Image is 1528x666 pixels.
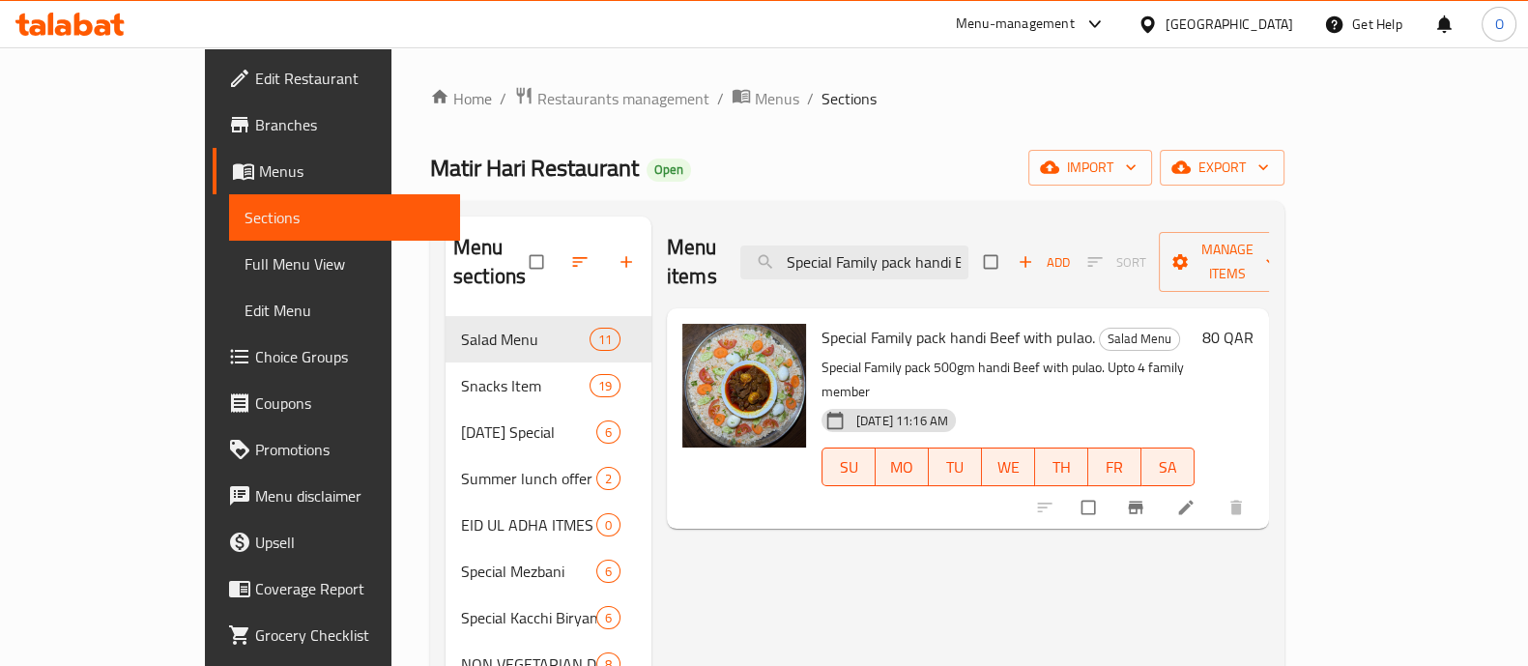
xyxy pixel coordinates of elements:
span: Choice Groups [255,345,445,368]
span: Salad Menu [461,328,590,351]
span: MO [883,453,921,481]
span: Menu disclaimer [255,484,445,507]
button: FR [1088,448,1141,486]
span: FR [1096,453,1134,481]
a: Menus [213,148,460,194]
span: 11 [591,331,620,349]
button: MO [876,448,929,486]
span: 2 [597,470,620,488]
span: Menus [259,159,445,183]
div: Special Mezbani6 [446,548,651,594]
button: Manage items [1159,232,1296,292]
span: Coverage Report [255,577,445,600]
div: Salad Menu [1099,328,1180,351]
div: items [596,513,620,536]
span: Salad Menu [1100,328,1179,350]
button: TU [929,448,982,486]
div: Open [647,159,691,182]
span: TU [937,453,974,481]
span: O [1494,14,1503,35]
span: Promotions [255,438,445,461]
a: Branches [213,101,460,148]
button: delete [1215,486,1261,529]
span: Matir Hari Restaurant [430,146,639,189]
a: Promotions [213,426,460,473]
a: Menus [732,86,799,111]
div: [DATE] Special6 [446,409,651,455]
h6: 80 QAR [1202,324,1254,351]
span: Branches [255,113,445,136]
li: / [717,87,724,110]
span: 6 [597,563,620,581]
span: Add item [1013,247,1075,277]
span: Manage items [1174,238,1281,286]
span: import [1044,156,1137,180]
span: Special Mezbani [461,560,596,583]
span: export [1175,156,1269,180]
span: Add [1018,251,1070,274]
div: items [596,467,620,490]
a: Coupons [213,380,460,426]
a: Grocery Checklist [213,612,460,658]
div: items [596,420,620,444]
span: Full Menu View [245,252,445,275]
button: Add [1013,247,1075,277]
li: / [500,87,506,110]
h2: Menu items [667,233,717,291]
span: Sections [822,87,877,110]
span: TH [1043,453,1081,481]
div: EID UL ADHA ITMES0 [446,502,651,548]
span: 6 [597,423,620,442]
div: items [596,606,620,629]
button: import [1028,150,1152,186]
span: SU [830,453,868,481]
a: Edit Menu [229,287,460,333]
div: Special Kacchi Biryani6 [446,594,651,641]
div: items [590,328,620,351]
button: TH [1035,448,1088,486]
span: WE [990,453,1027,481]
span: Sort sections [559,241,605,283]
button: SU [822,448,876,486]
li: / [807,87,814,110]
span: Summer lunch offer items [461,467,596,490]
button: Branch-specific-item [1114,486,1161,529]
span: [DATE] 11:16 AM [849,412,956,430]
button: Add section [605,241,651,283]
span: Edit Menu [245,299,445,322]
a: Edit Restaurant [213,55,460,101]
div: Menu-management [956,13,1075,36]
div: items [596,560,620,583]
a: Home [430,87,492,110]
a: Sections [229,194,460,241]
a: Full Menu View [229,241,460,287]
span: Upsell [255,531,445,554]
a: Coverage Report [213,565,460,612]
span: Snacks Item [461,374,590,397]
button: WE [982,448,1035,486]
span: Grocery Checklist [255,623,445,647]
span: 0 [597,516,620,535]
span: Sections [245,206,445,229]
button: export [1160,150,1284,186]
span: SA [1149,453,1187,481]
a: Choice Groups [213,333,460,380]
input: search [740,246,968,279]
div: Salad Menu11 [446,316,651,362]
img: Special Family pack handi Beef with pulao. [682,324,806,448]
p: Special Family pack 500gm handi Beef with pulao. Upto 4 family member [822,356,1195,404]
span: Restaurants management [537,87,709,110]
span: EID UL ADHA ITMES [461,513,596,536]
a: Upsell [213,519,460,565]
span: Select all sections [518,244,559,280]
span: 19 [591,377,620,395]
div: Ramadan Special [461,420,596,444]
span: Select section [972,244,1013,280]
button: SA [1141,448,1195,486]
span: Special Kacchi Biryani [461,606,596,629]
a: Menu disclaimer [213,473,460,519]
